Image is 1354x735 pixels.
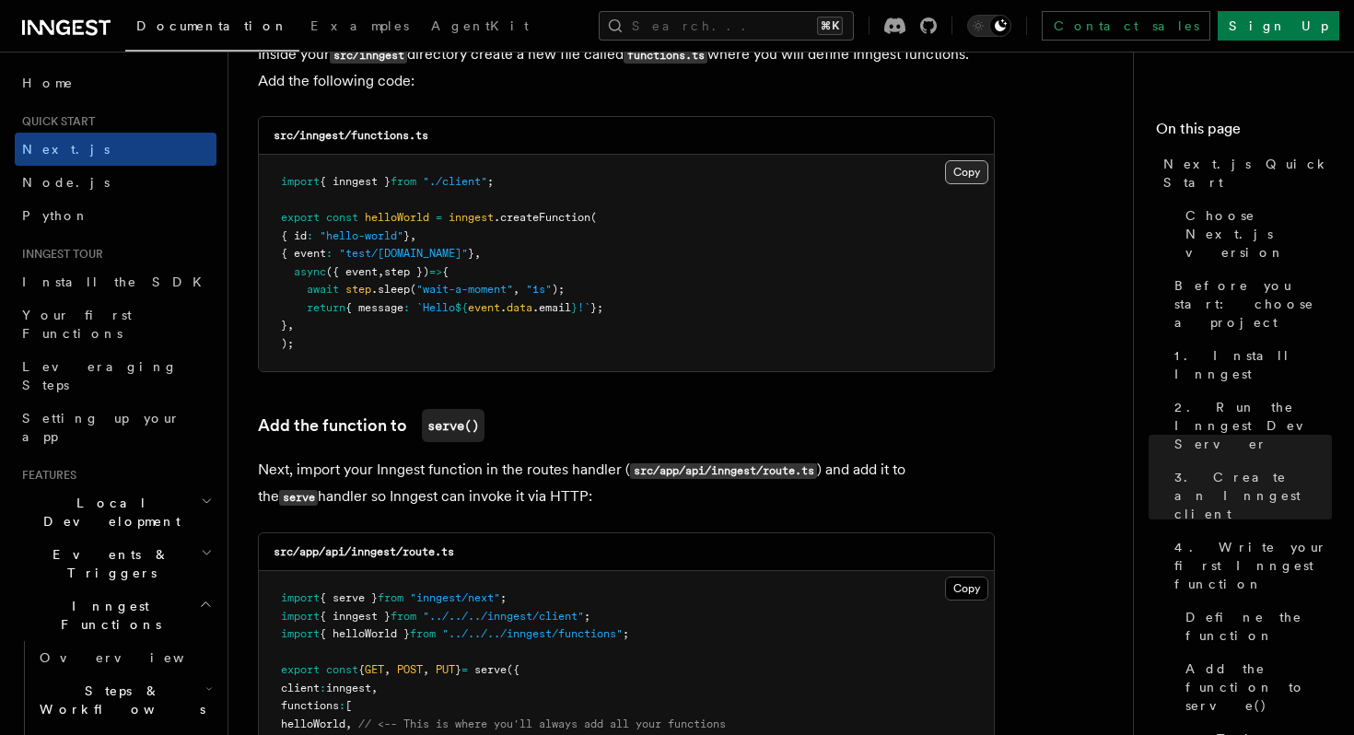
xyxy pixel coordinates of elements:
[397,663,423,676] span: POST
[307,283,339,296] span: await
[32,641,216,674] a: Overview
[294,265,326,278] span: async
[630,463,817,479] code: src/app/api/inngest/route.ts
[345,699,352,712] span: [
[22,175,110,190] span: Node.js
[345,283,371,296] span: step
[258,409,484,442] a: Add the function toserve()
[429,265,442,278] span: =>
[358,663,365,676] span: {
[1185,659,1332,715] span: Add the function to serve()
[15,298,216,350] a: Your first Functions
[423,610,584,623] span: "../../../inngest/client"
[307,301,345,314] span: return
[584,610,590,623] span: ;
[455,301,468,314] span: ${
[307,229,313,242] span: :
[945,577,988,601] button: Copy
[442,627,623,640] span: "../../../inngest/functions"
[507,663,519,676] span: ({
[326,247,333,260] span: :
[403,229,410,242] span: }
[15,597,199,634] span: Inngest Functions
[1167,269,1332,339] a: Before you start: choose a project
[365,211,429,224] span: helloWorld
[410,591,500,604] span: "inngest/next"
[326,682,371,694] span: inngest
[22,308,132,341] span: Your first Functions
[15,402,216,453] a: Setting up your app
[1167,531,1332,601] a: 4. Write your first Inngest function
[500,591,507,604] span: ;
[15,350,216,402] a: Leveraging Steps
[1174,346,1332,383] span: 1. Install Inngest
[1178,601,1332,652] a: Define the function
[423,663,429,676] span: ,
[1167,461,1332,531] a: 3. Create an Inngest client
[416,283,513,296] span: "wait-a-moment"
[461,663,468,676] span: =
[365,663,384,676] span: GET
[281,175,320,188] span: import
[1156,118,1332,147] h4: On this page
[15,247,103,262] span: Inngest tour
[326,211,358,224] span: const
[513,283,519,296] span: ,
[410,229,416,242] span: ,
[624,48,707,64] code: functions.ts
[420,6,540,50] a: AgentKit
[258,41,995,94] p: Inside your directory create a new file called where you will define Inngest functions. Add the f...
[391,610,416,623] span: from
[274,545,454,558] code: src/app/api/inngest/route.ts
[274,129,428,142] code: src/inngest/functions.ts
[22,74,74,92] span: Home
[817,17,843,35] kbd: ⌘K
[422,409,484,442] code: serve()
[22,359,178,392] span: Leveraging Steps
[449,211,494,224] span: inngest
[40,650,229,665] span: Overview
[281,337,294,350] span: );
[431,18,529,33] span: AgentKit
[1178,652,1332,722] a: Add the function to serve()
[371,682,378,694] span: ,
[1174,398,1332,453] span: 2. Run the Inngest Dev Server
[623,627,629,640] span: ;
[552,283,565,296] span: );
[15,199,216,232] a: Python
[967,15,1011,37] button: Toggle dark mode
[1167,339,1332,391] a: 1. Install Inngest
[22,274,213,289] span: Install the SDK
[378,591,403,604] span: from
[310,18,409,33] span: Examples
[281,319,287,332] span: }
[15,538,216,589] button: Events & Triggers
[1185,608,1332,645] span: Define the function
[15,265,216,298] a: Install the SDK
[320,591,378,604] span: { serve }
[345,717,352,730] span: ,
[436,211,442,224] span: =
[590,301,603,314] span: };
[532,301,571,314] span: .email
[339,699,345,712] span: :
[281,247,326,260] span: { event
[1174,538,1332,593] span: 4. Write your first Inngest function
[410,627,436,640] span: from
[320,610,391,623] span: { inngest }
[320,682,326,694] span: :
[1042,11,1210,41] a: Contact sales
[410,283,416,296] span: (
[339,247,468,260] span: "test/[DOMAIN_NAME]"
[281,699,339,712] span: functions
[384,663,391,676] span: ,
[442,265,449,278] span: {
[507,301,532,314] span: data
[326,663,358,676] span: const
[403,301,410,314] span: :
[281,627,320,640] span: import
[15,486,216,538] button: Local Development
[15,166,216,199] a: Node.js
[15,66,216,99] a: Home
[468,247,474,260] span: }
